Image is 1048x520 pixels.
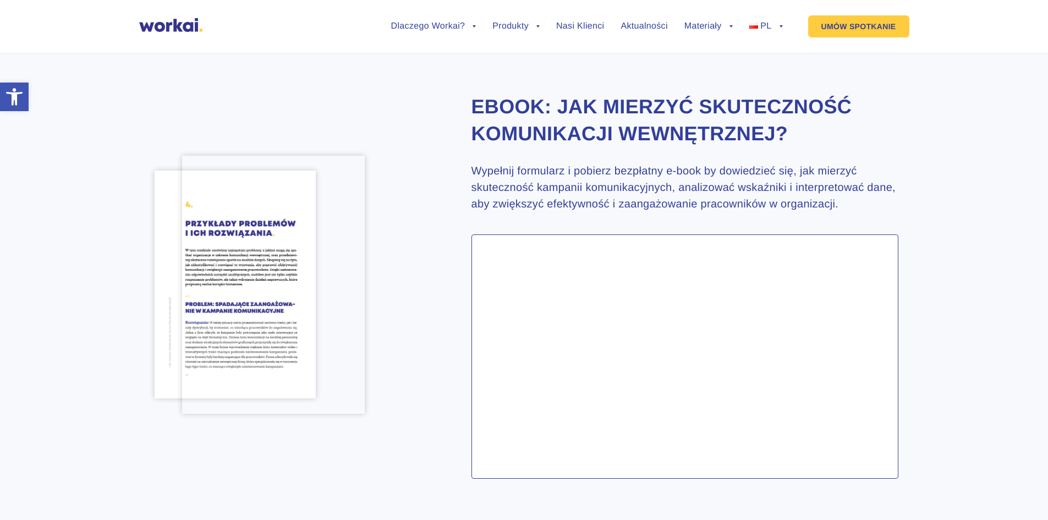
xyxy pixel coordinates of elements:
h3: Wypełnij formularz i pobierz bezpłatny e-book by dowiedzieć się, jak mierzyć skuteczność kampanii... [471,163,898,212]
a: Aktualności [621,22,667,31]
a: Materiały [684,22,733,31]
a: PL [749,22,783,31]
a: Dlaczego Workai? [391,22,476,31]
a: Produkty [492,22,540,31]
img: Jak-mierzyc-efektywnosc-komunikacji-wewnetrznej-pg34.png [155,171,316,398]
span: PL [760,21,771,31]
a: Nasi Klienci [556,22,604,31]
img: Jak-mierzyc-efektywnosc-komunikacji-wewnetrznej-pg20.png [182,156,364,414]
a: UMÓW SPOTKANIE [808,15,909,37]
h2: Ebook: Jak mierzyć skuteczność komunikacji wewnętrznej? [471,94,898,147]
iframe: Form 0 [485,248,885,474]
